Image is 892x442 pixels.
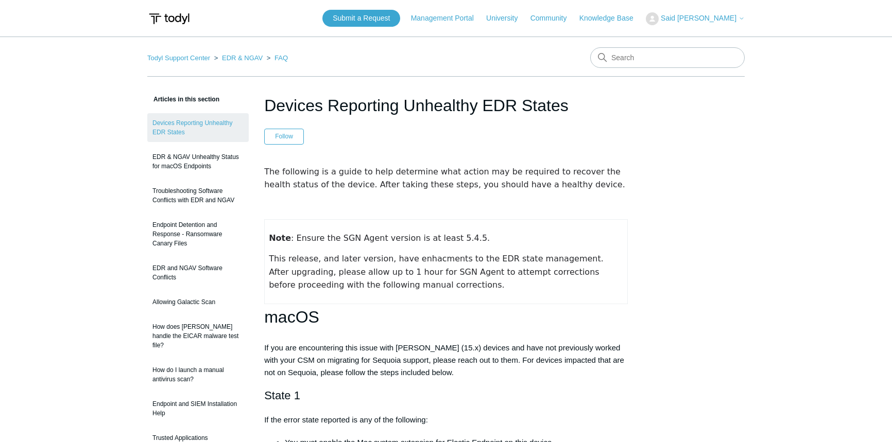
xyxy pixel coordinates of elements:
[264,304,628,330] h1: macOS
[590,47,745,68] input: Search
[147,181,249,210] a: Troubleshooting Software Conflicts with EDR and NGAV
[275,54,288,62] a: FAQ
[264,167,625,190] span: The following is a guide to help determine what action may be required to recover the health stat...
[147,96,219,103] span: Articles in this section
[147,54,212,62] li: Todyl Support Center
[269,233,291,243] strong: Note
[264,414,628,426] p: If the error state reported is any of the following:
[264,93,628,118] h1: Devices Reporting Unhealthy EDR States
[530,13,577,24] a: Community
[147,258,249,287] a: EDR and NGAV Software Conflicts
[147,394,249,423] a: Endpoint and SIEM Installation Help
[147,113,249,142] a: Devices Reporting Unhealthy EDR States
[264,129,304,144] button: Follow Article
[264,386,628,404] h2: State 1
[264,342,628,379] p: If you are encountering this issue with [PERSON_NAME] (15.x) devices and have not previously work...
[579,13,644,24] a: Knowledge Base
[222,54,263,62] a: EDR & NGAV
[265,54,288,62] li: FAQ
[147,360,249,389] a: How do I launch a manual antivirus scan?
[646,12,745,25] button: Said [PERSON_NAME]
[147,54,210,62] a: Todyl Support Center
[212,54,265,62] li: EDR & NGAV
[147,215,249,253] a: Endpoint Detention and Response - Ransomware Canary Files
[411,13,484,24] a: Management Portal
[147,292,249,312] a: Allowing Galactic Scan
[269,233,490,243] span: : Ensure the SGN Agent version is at least 5.4.5.
[147,9,191,28] img: Todyl Support Center Help Center home page
[322,10,400,27] a: Submit a Request
[147,317,249,355] a: How does [PERSON_NAME] handle the EICAR malware test file?
[269,254,606,290] span: This release, and later version, have enhacments to the EDR state management. After upgrading, pl...
[661,14,736,22] span: Said [PERSON_NAME]
[147,147,249,176] a: EDR & NGAV Unhealthy Status for macOS Endpoints
[486,13,528,24] a: University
